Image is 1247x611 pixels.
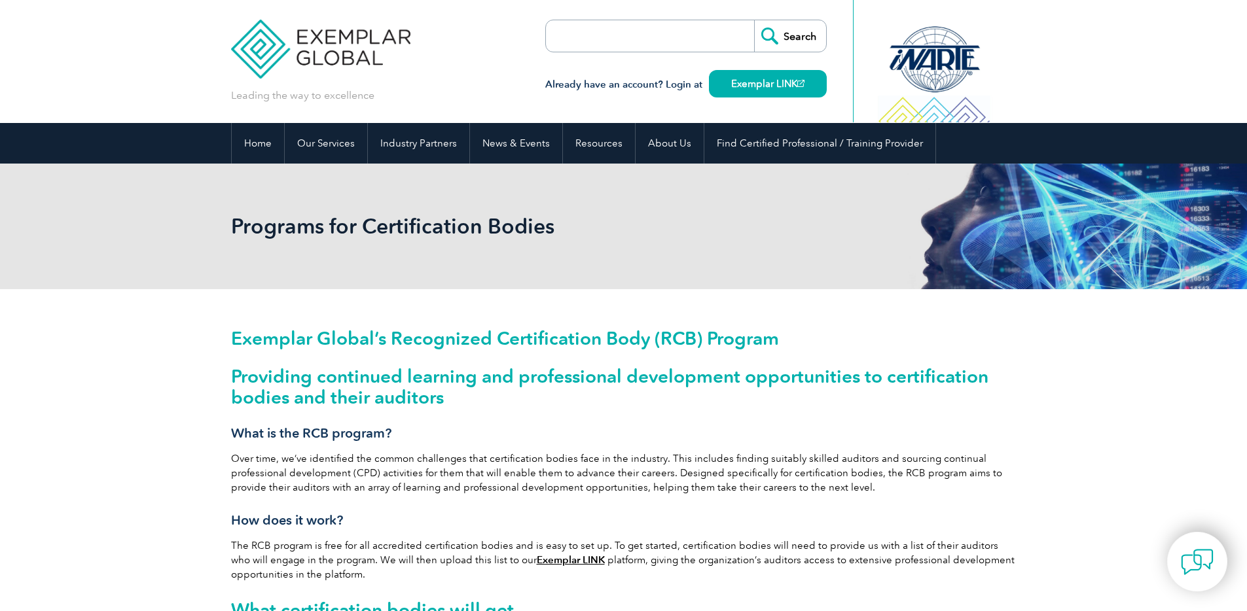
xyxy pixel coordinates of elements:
[1181,546,1214,578] img: contact-chat.png
[545,77,827,93] h3: Already have an account? Login at
[537,554,605,566] a: Exemplar LINK
[368,123,469,164] a: Industry Partners
[636,123,704,164] a: About Us
[797,80,804,87] img: open_square.png
[563,123,635,164] a: Resources
[231,425,1017,442] h3: What is the RCB program?
[231,538,1017,582] p: The RCB program is free for all accredited certification bodies and is easy to set up. To get sta...
[231,366,1017,408] h2: Providing continued learning and professional development opportunities to certification bodies a...
[709,70,827,97] a: Exemplar LINK
[754,20,826,52] input: Search
[231,512,1017,529] h3: How does it work?
[231,216,781,237] h2: Programs for Certification Bodies
[231,451,1017,495] p: Over time, we’ve identified the common challenges that certification bodies face in the industry....
[704,123,935,164] a: Find Certified Professional / Training Provider
[285,123,367,164] a: Our Services
[231,88,374,103] p: Leading the way to excellence
[232,123,284,164] a: Home
[470,123,562,164] a: News & Events
[231,328,1017,348] h1: Exemplar Global’s Recognized Certification Body (RCB) Program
